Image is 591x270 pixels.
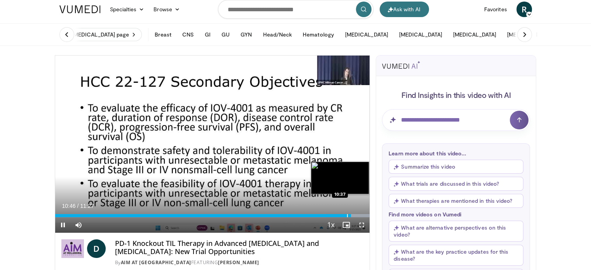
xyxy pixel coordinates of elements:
[55,217,71,233] button: Pause
[178,27,199,42] button: CNS
[479,2,512,17] a: Favorites
[87,239,106,258] a: D
[200,27,215,42] button: GI
[311,162,369,194] img: image.jpeg
[105,2,149,17] a: Specialties
[218,259,259,266] a: [PERSON_NAME]
[389,177,523,191] button: What trials are discussed in this video?
[389,211,523,218] p: Find more videos on Vumedi
[382,61,420,69] img: vumedi-ai-logo.svg
[448,27,501,42] button: [MEDICAL_DATA]
[62,203,76,209] span: 10:46
[150,27,176,42] button: Breast
[55,56,370,233] video-js: Video Player
[338,217,354,233] button: Enable picture-in-picture mode
[389,160,523,174] button: Summarize this video
[389,221,523,242] button: What are alternative perspectives on this video?
[115,259,363,266] div: By FEATURING
[298,27,339,42] button: Hematology
[323,217,338,233] button: Playback Rate
[354,217,370,233] button: Fullscreen
[389,150,523,157] p: Learn more about this video...
[502,27,555,42] button: [MEDICAL_DATA]
[389,245,523,266] button: What are the key practice updates for this disease?
[380,2,429,17] button: Ask with AI
[121,259,191,266] a: AIM at [GEOGRAPHIC_DATA]
[77,203,79,209] span: /
[236,27,256,42] button: GYN
[71,217,86,233] button: Mute
[217,27,234,42] button: GU
[115,239,363,256] h4: PD-1 Knockout TIL Therapy in Advanced [MEDICAL_DATA] and [MEDICAL_DATA]: New Trial Opportunities
[382,90,530,100] h4: Find Insights in this video with AI
[394,27,447,42] button: [MEDICAL_DATA]
[61,239,84,258] img: AIM at Melanoma
[149,2,185,17] a: Browse
[258,27,296,42] button: Head/Neck
[59,5,101,13] img: VuMedi Logo
[55,28,142,41] a: Visit [MEDICAL_DATA] page
[340,27,393,42] button: [MEDICAL_DATA]
[55,214,370,217] div: Progress Bar
[80,203,94,209] span: 11:27
[516,2,532,17] a: R
[382,109,530,131] input: Question for AI
[389,194,523,208] button: What therapies are mentioned in this video?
